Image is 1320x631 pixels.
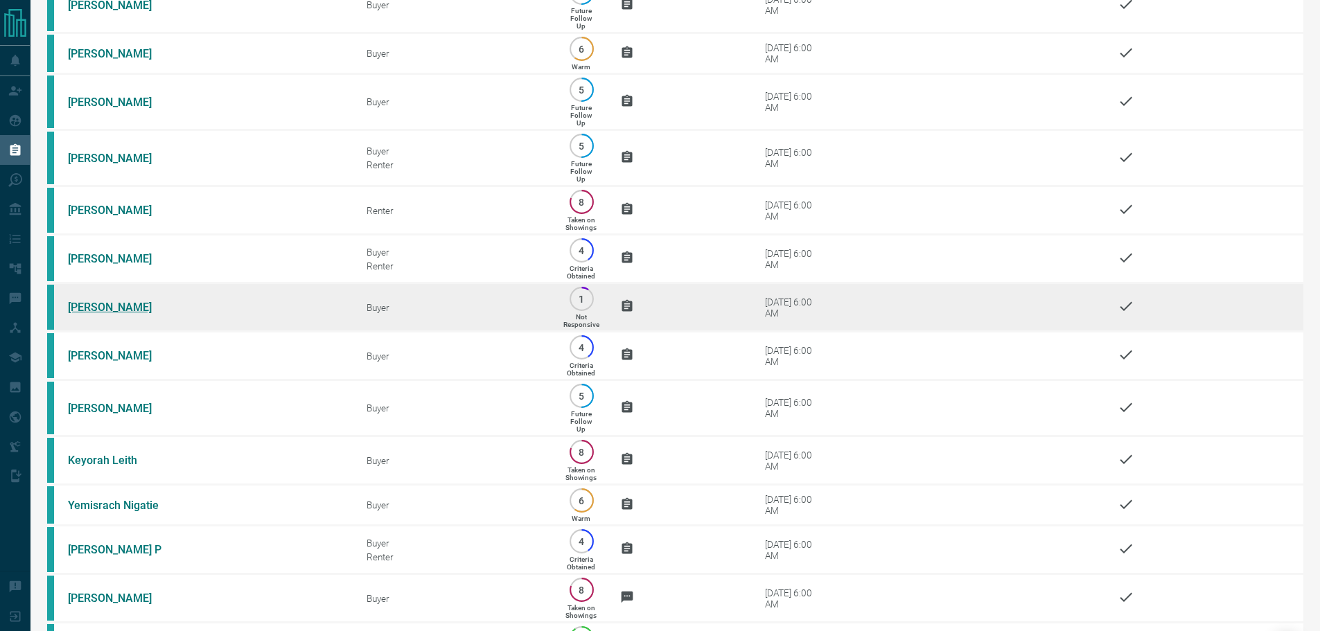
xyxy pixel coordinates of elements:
div: condos.ca [47,285,54,330]
div: [DATE] 6:00 AM [765,91,824,113]
div: Renter [367,551,543,562]
p: Warm [572,63,590,71]
a: [PERSON_NAME] [68,204,172,217]
a: [PERSON_NAME] [68,592,172,605]
div: Renter [367,159,543,170]
p: Criteria Obtained [567,265,595,280]
div: condos.ca [47,236,54,281]
p: Criteria Obtained [567,556,595,571]
div: [DATE] 6:00 AM [765,345,824,367]
p: 1 [577,294,587,304]
p: 5 [577,141,587,151]
div: Buyer [367,96,543,107]
div: Buyer [367,145,543,157]
div: condos.ca [47,188,54,233]
div: [DATE] 6:00 AM [765,587,824,610]
a: [PERSON_NAME] [68,96,172,109]
div: Buyer [367,402,543,414]
p: 8 [577,197,587,207]
p: Future Follow Up [570,410,592,433]
div: Buyer [367,593,543,604]
p: 6 [577,495,587,506]
div: [DATE] 6:00 AM [765,539,824,561]
div: Buyer [367,499,543,510]
a: [PERSON_NAME] [68,152,172,165]
div: Buyer [367,350,543,362]
div: condos.ca [47,576,54,621]
div: Buyer [367,455,543,466]
p: 8 [577,447,587,457]
p: 4 [577,245,587,256]
div: [DATE] 6:00 AM [765,296,824,319]
p: Future Follow Up [570,7,592,30]
p: Future Follow Up [570,160,592,183]
div: Buyer [367,302,543,313]
p: 5 [577,85,587,95]
div: Renter [367,260,543,272]
p: 4 [577,536,587,546]
a: [PERSON_NAME] [68,301,172,314]
a: Yemisrach Nigatie [68,499,172,512]
div: condos.ca [47,132,54,184]
div: condos.ca [47,75,54,128]
div: Renter [367,205,543,216]
a: Keyorah Leith [68,454,172,467]
p: Not Responsive [563,313,599,328]
p: Future Follow Up [570,104,592,127]
div: [DATE] 6:00 AM [765,147,824,169]
a: [PERSON_NAME] P [68,543,172,556]
div: condos.ca [47,527,54,572]
div: condos.ca [47,438,54,483]
div: [DATE] 6:00 AM [765,397,824,419]
div: condos.ca [47,333,54,378]
p: Taken on Showings [565,216,597,231]
p: Taken on Showings [565,604,597,619]
div: [DATE] 6:00 AM [765,450,824,472]
div: Buyer [367,48,543,59]
p: 4 [577,342,587,353]
div: Buyer [367,247,543,258]
p: 5 [577,391,587,401]
div: [DATE] 6:00 AM [765,494,824,516]
p: 6 [577,44,587,54]
div: condos.ca [47,486,54,524]
a: [PERSON_NAME] [68,402,172,415]
p: Warm [572,515,590,522]
a: [PERSON_NAME] [68,349,172,362]
div: [DATE] 6:00 AM [765,42,824,64]
p: Taken on Showings [565,466,597,481]
div: [DATE] 6:00 AM [765,199,824,222]
div: condos.ca [47,382,54,434]
a: [PERSON_NAME] [68,47,172,60]
div: condos.ca [47,35,54,72]
a: [PERSON_NAME] [68,252,172,265]
p: Criteria Obtained [567,362,595,377]
div: Buyer [367,537,543,549]
p: 8 [577,585,587,595]
div: [DATE] 6:00 AM [765,248,824,270]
